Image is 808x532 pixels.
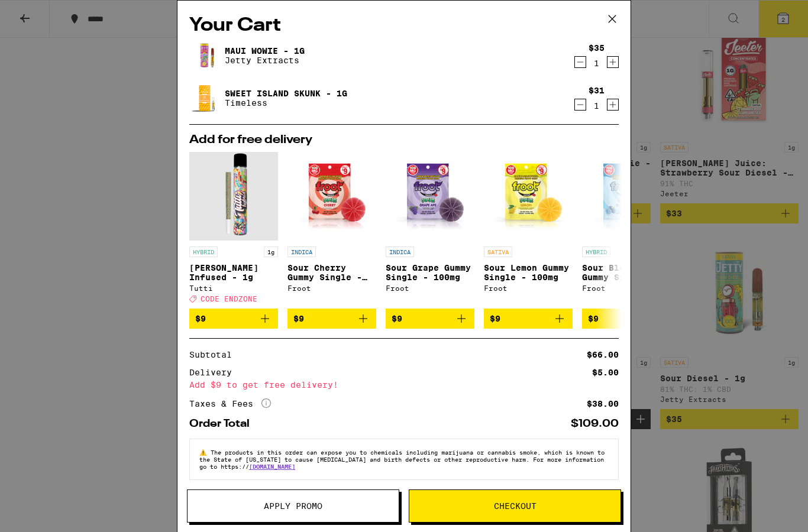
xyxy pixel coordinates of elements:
span: $9 [392,314,402,323]
button: Add to bag [189,309,278,329]
a: Open page for Sour Cherry Gummy Single - 100mg from Froot [287,152,376,309]
div: Taxes & Fees [189,398,271,409]
p: [PERSON_NAME] Infused - 1g [189,263,278,282]
span: CODE ENDZONE [201,295,257,303]
button: Add to bag [287,309,376,329]
div: Tutti [189,284,278,292]
div: Froot [287,284,376,292]
button: Increment [607,99,619,111]
a: Open page for Cali Haze Infused - 1g from Tutti [189,152,278,309]
p: HYBRID [582,246,610,257]
img: Maui Wowie - 1g [189,39,222,72]
div: 1 [589,101,605,111]
div: Froot [484,284,573,292]
span: $9 [588,314,599,323]
p: Jetty Extracts [225,56,305,65]
img: Froot - Sour Cherry Gummy Single - 100mg [287,152,376,241]
img: Froot - Sour Lemon Gummy Single - 100mg [484,152,573,241]
div: $38.00 [587,400,619,408]
span: ⚠️ [199,449,211,456]
span: Checkout [494,502,536,510]
div: Froot [582,284,671,292]
span: $9 [490,314,500,323]
a: Maui Wowie - 1g [225,46,305,56]
a: Sweet Island Skunk - 1g [225,89,347,98]
img: Sweet Island Skunk - 1g [189,82,222,115]
img: Froot - Sour Grape Gummy Single - 100mg [386,152,474,241]
a: Open page for Sour Lemon Gummy Single - 100mg from Froot [484,152,573,309]
span: $9 [293,314,304,323]
a: [DOMAIN_NAME] [249,463,295,470]
span: $9 [195,314,206,323]
p: 1g [264,246,278,257]
a: Open page for Sour Grape Gummy Single - 100mg from Froot [386,152,474,309]
div: 1 [589,59,605,68]
div: Order Total [189,419,258,429]
button: Decrement [574,56,586,68]
p: Sour Grape Gummy Single - 100mg [386,263,474,282]
button: Add to bag [582,309,671,329]
button: Increment [607,56,619,68]
p: Sour Blue Razz Gummy Single - 100mg [582,263,671,282]
button: Apply Promo [187,489,399,523]
div: $66.00 [587,351,619,359]
p: INDICA [287,246,316,257]
div: $35 [589,43,605,53]
p: SATIVA [484,246,512,257]
p: Sour Lemon Gummy Single - 100mg [484,263,573,282]
div: Add $9 to get free delivery! [189,381,619,389]
div: Froot [386,284,474,292]
p: Sour Cherry Gummy Single - 100mg [287,263,376,282]
div: $31 [589,86,605,95]
p: INDICA [386,246,414,257]
p: Timeless [225,98,347,108]
span: The products in this order can expose you to chemicals including marijuana or cannabis smoke, whi... [199,449,605,470]
a: Open page for Sour Blue Razz Gummy Single - 100mg from Froot [582,152,671,309]
button: Add to bag [484,309,573,329]
div: $109.00 [571,419,619,429]
button: Decrement [574,99,586,111]
img: Tutti - Cali Haze Infused - 1g [189,152,278,241]
div: Delivery [189,368,240,377]
div: Subtotal [189,351,240,359]
h2: Add for free delivery [189,134,619,146]
button: Add to bag [386,309,474,329]
div: $5.00 [592,368,619,377]
span: Apply Promo [264,502,322,510]
img: Froot - Sour Blue Razz Gummy Single - 100mg [582,152,671,241]
button: Checkout [409,489,621,523]
h2: Your Cart [189,12,619,39]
